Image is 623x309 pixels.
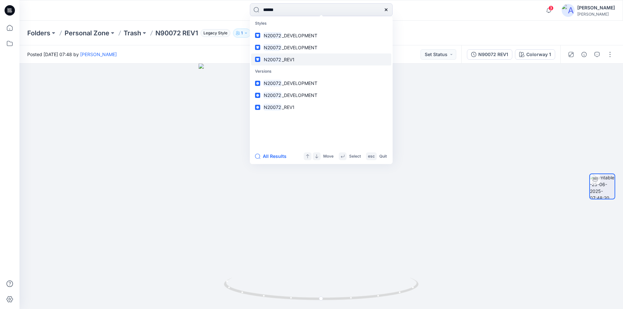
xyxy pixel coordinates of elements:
[263,79,282,87] mark: N20072
[562,4,575,17] img: avatar
[515,49,555,60] button: Colorway 1
[263,91,282,99] mark: N20072
[590,174,615,199] img: turntable-25-06-2025-07:48:20
[526,51,551,58] div: Colorway 1
[467,49,512,60] button: N90072 REV1
[251,30,391,42] a: N20072_DEVELOPMENT
[251,89,391,101] a: N20072_DEVELOPMENT
[251,101,391,113] a: N20072_REV1
[263,32,282,39] mark: N20072
[577,12,615,17] div: [PERSON_NAME]
[548,6,554,11] span: 3
[478,51,508,58] div: N90072 REV1
[577,4,615,12] div: [PERSON_NAME]
[255,152,291,160] button: All Results
[282,80,317,86] span: _DEVELOPMENT
[263,44,282,51] mark: N20072
[349,153,361,160] p: Select
[27,29,50,38] a: Folders
[282,33,317,38] span: _DEVELOPMENT
[251,42,391,53] a: N20072_DEVELOPMENT
[241,30,243,37] p: 1
[201,29,230,37] span: Legacy Style
[124,29,141,38] a: Trash
[263,103,282,111] mark: N20072
[233,29,251,38] button: 1
[282,104,295,110] span: _REV1
[282,92,317,98] span: _DEVELOPMENT
[198,29,230,38] button: Legacy Style
[379,153,387,160] p: Quit
[155,29,198,38] p: N90072 REV1
[323,153,334,160] p: Move
[368,153,375,160] p: esc
[65,29,109,38] a: Personal Zone
[27,51,117,58] span: Posted [DATE] 07:48 by
[251,53,391,65] a: N20072_REV1
[80,52,117,57] a: [PERSON_NAME]
[263,56,282,63] mark: N20072
[251,18,391,30] p: Styles
[282,45,317,50] span: _DEVELOPMENT
[282,57,295,62] span: _REV1
[251,65,391,77] p: Versions
[251,77,391,89] a: N20072_DEVELOPMENT
[579,49,589,60] button: Details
